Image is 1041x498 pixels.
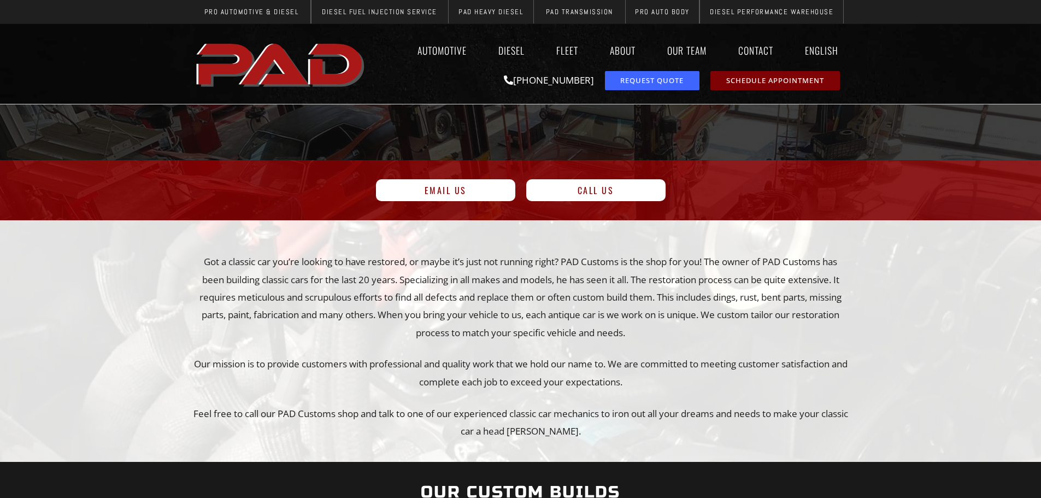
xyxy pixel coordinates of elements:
[710,71,840,90] a: schedule repair or service appointment
[193,405,849,441] p: Feel free to call our PAD Customs shop and talk to one of our experienced classic car mechanics t...
[657,38,717,63] a: Our Team
[726,77,824,84] span: Schedule Appointment
[376,179,515,201] a: Email Us
[578,186,614,195] span: Call Us
[370,38,849,63] nav: Menu
[193,34,370,93] a: pro automotive and diesel home page
[526,179,666,201] a: Call Us
[488,38,535,63] a: Diesel
[193,34,370,93] img: The image shows the word "PAD" in bold, red, uppercase letters with a slight shadow effect.
[193,355,849,391] p: Our mission is to provide customers with professional and quality work that we hold our name to. ...
[193,253,849,341] p: Got a classic car you’re looking to have restored, or maybe it’s just not running right? PAD Cust...
[407,38,477,63] a: Automotive
[710,8,833,15] span: Diesel Performance Warehouse
[795,38,849,63] a: English
[504,74,594,86] a: [PHONE_NUMBER]
[204,8,299,15] span: Pro Automotive & Diesel
[546,8,613,15] span: PAD Transmission
[635,8,690,15] span: Pro Auto Body
[322,8,437,15] span: Diesel Fuel Injection Service
[546,38,589,63] a: Fleet
[425,186,467,195] span: Email Us
[728,38,784,63] a: Contact
[620,77,684,84] span: Request Quote
[599,38,646,63] a: About
[458,8,523,15] span: PAD Heavy Diesel
[605,71,699,90] a: request a service or repair quote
